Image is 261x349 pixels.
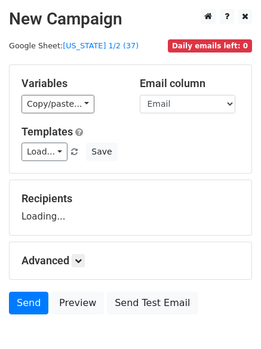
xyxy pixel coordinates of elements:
a: Load... [22,143,67,161]
div: Loading... [22,192,239,223]
h5: Variables [22,77,122,90]
a: Preview [51,292,104,314]
h5: Email column [140,77,240,90]
h5: Recipients [22,192,239,205]
small: Google Sheet: [9,41,139,50]
span: Daily emails left: 0 [168,39,252,52]
a: Daily emails left: 0 [168,41,252,50]
a: Send Test Email [107,292,198,314]
a: Send [9,292,48,314]
a: [US_STATE] 1/2 (37) [63,41,139,50]
h5: Advanced [22,254,239,267]
button: Save [86,143,117,161]
a: Copy/paste... [22,95,94,113]
h2: New Campaign [9,9,252,29]
a: Templates [22,125,73,138]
